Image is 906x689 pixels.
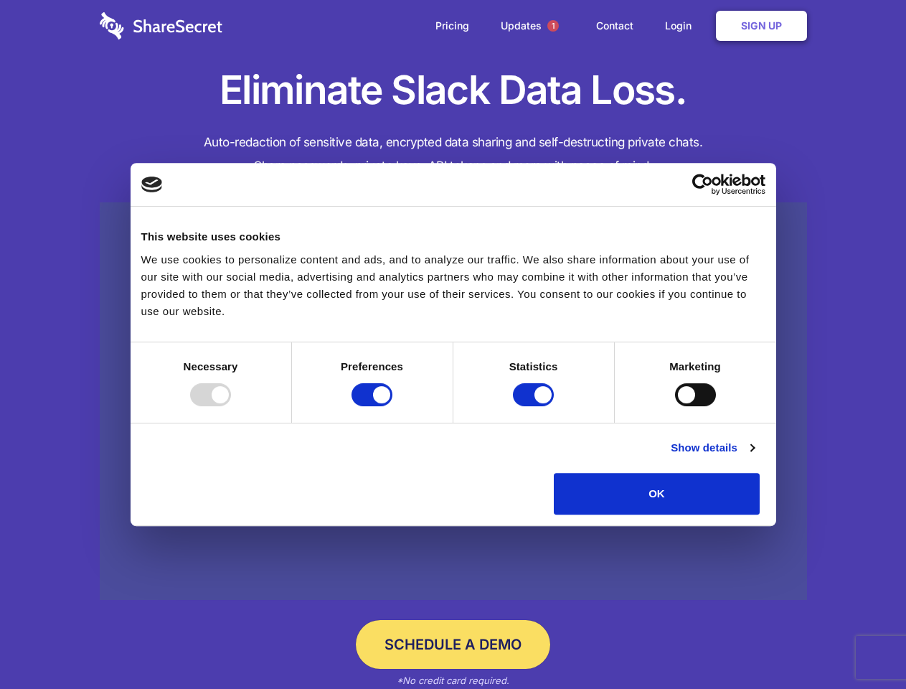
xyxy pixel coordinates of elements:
div: This website uses cookies [141,228,765,245]
a: Wistia video thumbnail [100,202,807,601]
strong: Necessary [184,360,238,372]
span: 1 [547,20,559,32]
h1: Eliminate Slack Data Loss. [100,65,807,116]
img: logo-wordmark-white-trans-d4663122ce5f474addd5e946df7df03e33cb6a1c49d2221995e7729f52c070b2.svg [100,12,222,39]
a: Schedule a Demo [356,620,550,669]
a: Sign Up [716,11,807,41]
strong: Preferences [341,360,403,372]
a: Contact [582,4,648,48]
a: Show details [671,439,754,456]
strong: Marketing [669,360,721,372]
img: logo [141,177,163,192]
h4: Auto-redaction of sensitive data, encrypted data sharing and self-destructing private chats. Shar... [100,131,807,178]
strong: Statistics [509,360,558,372]
em: *No credit card required. [397,675,509,686]
div: We use cookies to personalize content and ads, and to analyze our traffic. We also share informat... [141,251,765,320]
a: Usercentrics Cookiebot - opens in a new window [640,174,765,195]
a: Pricing [421,4,483,48]
button: OK [554,473,760,515]
a: Login [651,4,713,48]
